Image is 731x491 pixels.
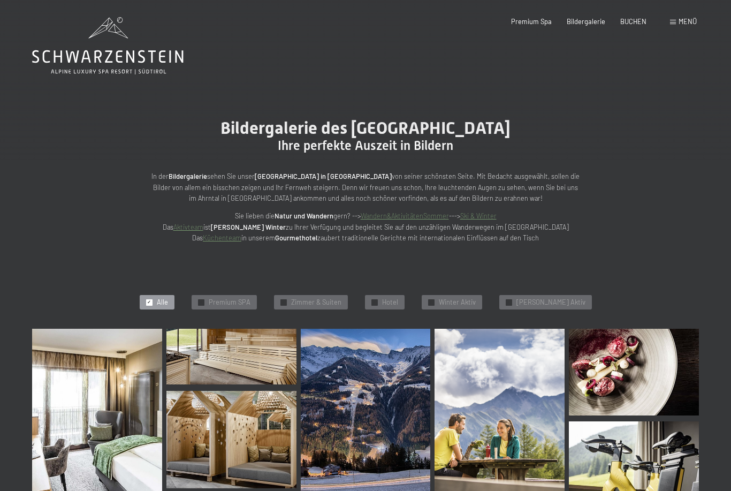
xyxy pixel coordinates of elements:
[511,17,552,26] a: Premium Spa
[209,298,250,307] span: Premium SPA
[429,299,433,305] span: ✓
[382,298,398,307] span: Hotel
[157,298,168,307] span: Alle
[147,299,151,305] span: ✓
[620,17,646,26] a: BUCHEN
[275,233,317,242] strong: Gourmethotel
[281,299,285,305] span: ✓
[203,233,241,242] a: Küchenteam
[291,298,341,307] span: Zimmer & Suiten
[275,211,333,220] strong: Natur und Wandern
[569,329,699,416] img: Bildergalerie
[166,391,296,488] img: Wellnesshotels - Chill Lounge - Ruheräume - Ahrntal
[151,210,580,243] p: Sie lieben die gern? --> ---> Das ist zu Ihrer Verfügung und begleitet Sie auf den unzähligen Wan...
[361,211,449,220] a: Wandern&AktivitätenSommer
[507,299,511,305] span: ✓
[169,172,207,180] strong: Bildergalerie
[211,223,286,231] strong: [PERSON_NAME] Winter
[567,17,605,26] a: Bildergalerie
[166,329,296,384] img: Wellnesshotels - Sauna - Ruhegebiet - Ahrntal - Luttach
[278,138,453,153] span: Ihre perfekte Auszeit in Bildern
[439,298,476,307] span: Winter Aktiv
[255,172,392,180] strong: [GEOGRAPHIC_DATA] in [GEOGRAPHIC_DATA]
[173,223,203,231] a: Aktivteam
[220,118,511,138] span: Bildergalerie des [GEOGRAPHIC_DATA]
[199,299,203,305] span: ✓
[301,329,431,491] img: Bildergalerie
[372,299,376,305] span: ✓
[516,298,585,307] span: [PERSON_NAME] Aktiv
[679,17,697,26] span: Menü
[460,211,497,220] a: Ski & Winter
[151,171,580,203] p: In der sehen Sie unser von seiner schönsten Seite. Mit Bedacht ausgewählt, sollen die Bilder von ...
